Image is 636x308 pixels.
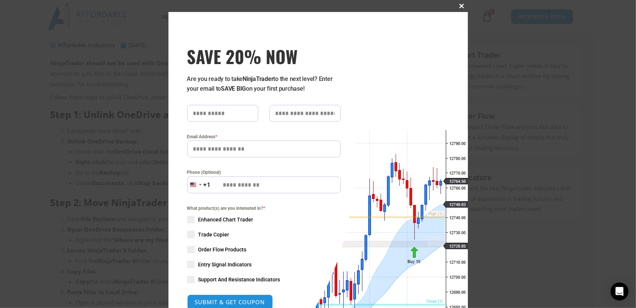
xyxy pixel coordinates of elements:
strong: NinjaTrader [243,75,273,82]
span: Entry Signal Indicators [198,261,252,268]
label: Trade Copier [187,231,341,238]
label: Email Address [187,133,341,141]
label: Enhanced Chart Trader [187,216,341,223]
div: +1 [204,180,211,190]
span: Order Flow Products [198,246,247,253]
strong: SAVE BIG [221,85,246,92]
label: Support And Resistance Indicators [187,276,341,283]
label: Phone (Optional) [187,169,341,176]
span: Trade Copier [198,231,229,238]
div: Open Intercom Messenger [611,283,629,301]
p: Are you ready to take to the next level? Enter your email to on your first purchase! [187,74,341,94]
label: Order Flow Products [187,246,341,253]
button: Selected country [187,176,211,193]
span: SAVE 20% NOW [187,46,341,67]
span: Support And Resistance Indicators [198,276,280,283]
label: Entry Signal Indicators [187,261,341,268]
span: Enhanced Chart Trader [198,216,253,223]
span: What product(s) are you interested in? [187,205,341,212]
